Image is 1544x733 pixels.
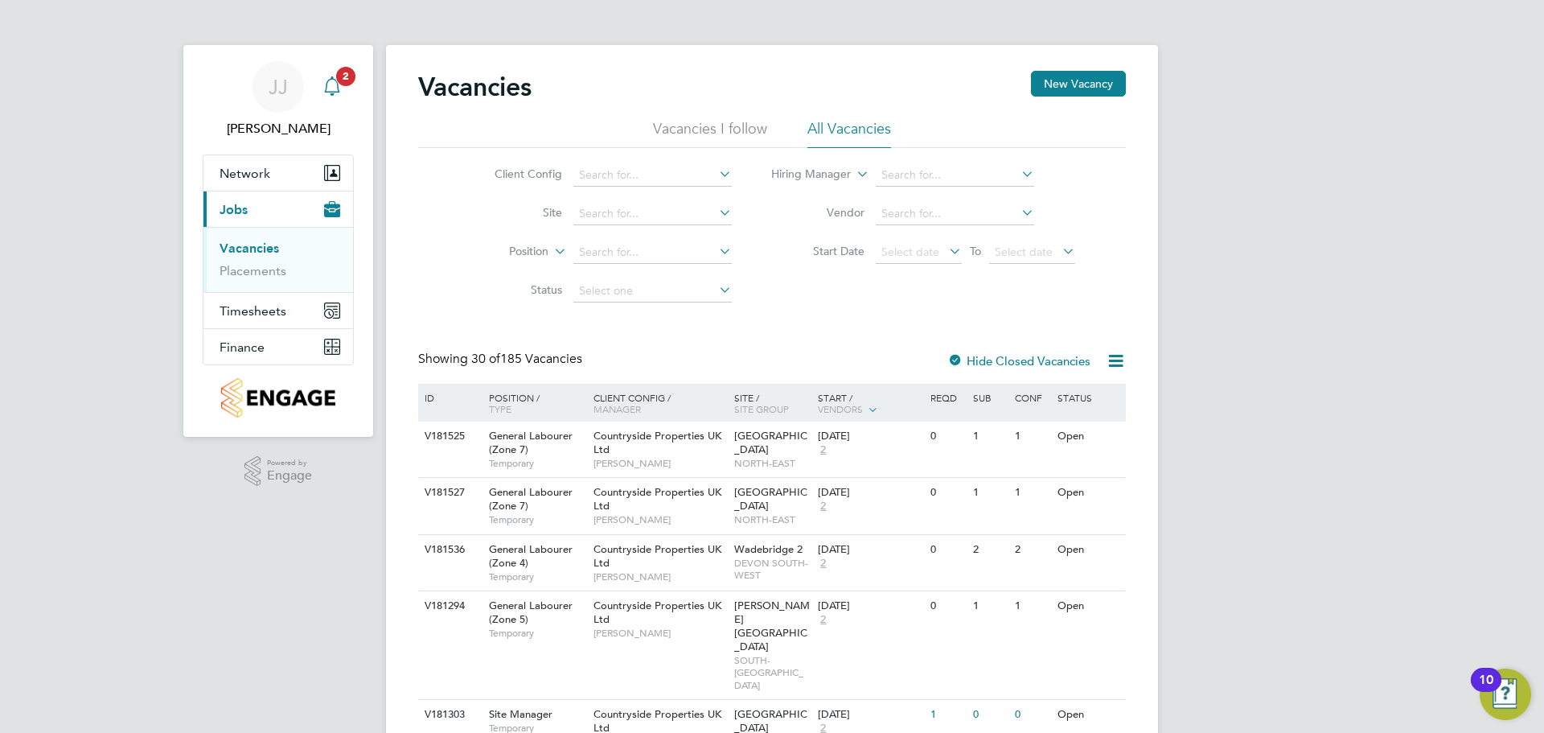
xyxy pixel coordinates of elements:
[876,203,1034,225] input: Search for...
[818,543,922,557] div: [DATE]
[1480,669,1531,720] button: Open Resource Center, 10 new notifications
[421,384,477,411] div: ID
[589,384,730,422] div: Client Config /
[316,61,348,113] a: 2
[1053,591,1123,621] div: Open
[421,591,477,621] div: V181294
[926,422,968,451] div: 0
[203,227,353,292] div: Jobs
[926,700,968,730] div: 1
[818,430,922,443] div: [DATE]
[220,202,248,217] span: Jobs
[1479,680,1493,701] div: 10
[969,422,1011,451] div: 1
[220,263,286,278] a: Placements
[203,378,354,418] a: Go to home page
[220,303,286,319] span: Timesheets
[489,457,585,470] span: Temporary
[489,542,573,570] span: General Labourer (Zone 4)
[573,280,732,303] input: Select one
[995,245,1053,259] span: Select date
[470,167,562,181] label: Client Config
[593,485,721,513] span: Countryside Properties UK Ltd
[818,557,828,570] span: 2
[734,557,811,582] span: DEVON SOUTH-WEST
[1053,700,1123,730] div: Open
[220,241,279,256] a: Vacancies
[573,203,732,225] input: Search for...
[653,119,767,148] li: Vacancies I follow
[221,378,335,418] img: countryside-properties-logo-retina.png
[734,402,789,415] span: Site Group
[471,351,500,367] span: 30 of
[818,486,922,500] div: [DATE]
[1011,384,1053,411] div: Conf
[814,384,926,424] div: Start /
[947,353,1090,369] label: Hide Closed Vacancies
[244,456,313,487] a: Powered byEngage
[203,293,353,328] button: Timesheets
[573,241,732,264] input: Search for...
[926,384,968,411] div: Reqd
[818,599,922,613] div: [DATE]
[220,166,270,181] span: Network
[926,478,968,508] div: 0
[1053,384,1123,411] div: Status
[489,429,573,456] span: General Labourer (Zone 7)
[470,205,562,220] label: Site
[489,513,585,526] span: Temporary
[470,282,562,297] label: Status
[772,205,864,220] label: Vendor
[220,340,265,355] span: Finance
[818,443,828,457] span: 2
[758,167,851,183] label: Hiring Manager
[818,613,828,627] span: 2
[336,67,355,86] span: 2
[421,700,477,730] div: V181303
[203,191,353,227] button: Jobs
[730,384,815,422] div: Site /
[1053,535,1123,565] div: Open
[418,71,532,103] h2: Vacancies
[471,351,582,367] span: 185 Vacancies
[421,478,477,508] div: V181527
[593,402,641,415] span: Manager
[876,164,1034,187] input: Search for...
[1053,478,1123,508] div: Open
[969,384,1011,411] div: Sub
[593,627,726,640] span: [PERSON_NAME]
[477,384,589,422] div: Position /
[969,700,1011,730] div: 0
[489,627,585,640] span: Temporary
[969,478,1011,508] div: 1
[1011,535,1053,565] div: 2
[1031,71,1126,97] button: New Vacancy
[734,542,803,556] span: Wadebridge 2
[573,164,732,187] input: Search for...
[593,457,726,470] span: [PERSON_NAME]
[267,469,312,483] span: Engage
[926,535,968,565] div: 0
[203,61,354,138] a: JJ[PERSON_NAME]
[489,570,585,583] span: Temporary
[203,155,353,191] button: Network
[965,241,986,261] span: To
[456,244,548,260] label: Position
[421,422,477,451] div: V181525
[807,119,891,148] li: All Vacancies
[969,591,1011,621] div: 1
[183,45,373,437] nav: Main navigation
[203,119,354,138] span: Joshua James
[593,513,726,526] span: [PERSON_NAME]
[772,244,864,258] label: Start Date
[593,570,726,583] span: [PERSON_NAME]
[269,76,288,97] span: JJ
[734,457,811,470] span: NORTH-EAST
[203,329,353,364] button: Finance
[593,429,721,456] span: Countryside Properties UK Ltd
[969,535,1011,565] div: 2
[818,708,922,722] div: [DATE]
[734,654,811,692] span: SOUTH-[GEOGRAPHIC_DATA]
[489,485,573,513] span: General Labourer (Zone 7)
[593,599,721,626] span: Countryside Properties UK Ltd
